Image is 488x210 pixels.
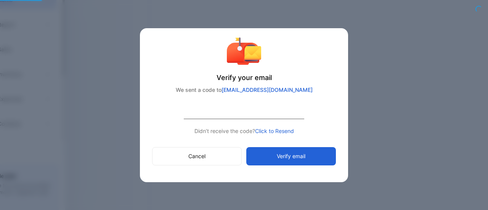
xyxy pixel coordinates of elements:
[255,128,294,134] span: Click to Resend
[152,147,242,165] button: Cancel
[222,87,313,93] span: [EMAIL_ADDRESS][DOMAIN_NAME]
[152,72,336,83] p: Verify your email
[152,127,336,135] p: Didn’t receive the code?
[152,86,336,94] p: We sent a code to
[246,147,336,165] button: Verify email
[227,37,261,65] img: verify account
